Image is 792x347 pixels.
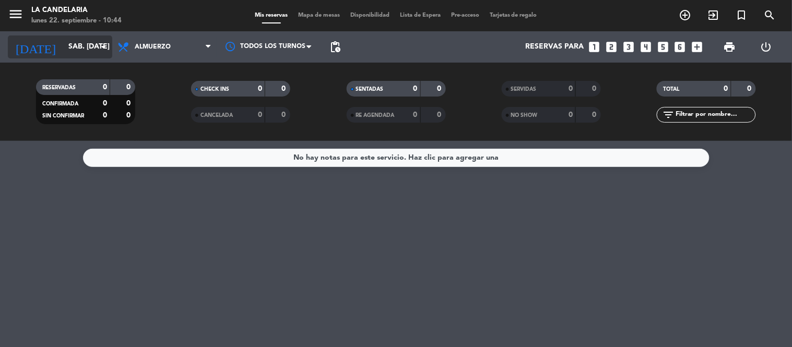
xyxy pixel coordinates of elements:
span: RESERVADAS [42,85,76,90]
strong: 0 [569,111,573,118]
input: Filtrar por nombre... [675,109,755,121]
i: arrow_drop_down [97,41,110,53]
span: print [724,41,736,53]
i: add_circle_outline [679,9,692,21]
span: Reservas para [525,43,584,51]
strong: 0 [126,83,133,91]
i: looks_4 [639,40,653,54]
span: CONFIRMADA [42,101,78,106]
span: SIN CONFIRMAR [42,113,84,118]
strong: 0 [569,85,573,92]
strong: 0 [592,111,598,118]
span: CANCELADA [200,113,233,118]
span: Lista de Espera [395,13,446,18]
strong: 0 [103,112,107,119]
i: turned_in_not [736,9,748,21]
span: pending_actions [329,41,341,53]
span: Mapa de mesas [293,13,345,18]
i: filter_list [662,109,675,121]
i: looks_6 [673,40,687,54]
strong: 0 [592,85,598,92]
strong: 0 [437,111,443,118]
i: menu [8,6,23,22]
strong: 0 [413,111,418,118]
i: looks_3 [622,40,635,54]
div: LOG OUT [748,31,784,63]
strong: 0 [126,100,133,107]
span: Tarjetas de regalo [484,13,542,18]
i: power_settings_new [760,41,772,53]
div: lunes 22. septiembre - 10:44 [31,16,122,26]
strong: 0 [258,111,262,118]
strong: 0 [126,112,133,119]
strong: 0 [103,100,107,107]
span: Pre-acceso [446,13,484,18]
strong: 0 [413,85,418,92]
i: [DATE] [8,35,63,58]
i: search [764,9,776,21]
strong: 0 [748,85,754,92]
strong: 0 [282,111,288,118]
strong: 0 [258,85,262,92]
span: TOTAL [663,87,679,92]
i: looks_two [605,40,618,54]
span: Almuerzo [135,43,171,51]
strong: 0 [103,83,107,91]
i: looks_5 [656,40,670,54]
button: menu [8,6,23,26]
i: looks_one [587,40,601,54]
strong: 0 [282,85,288,92]
i: exit_to_app [707,9,720,21]
span: NO SHOW [511,113,538,118]
span: Mis reservas [250,13,293,18]
div: LA CANDELARIA [31,5,122,16]
span: SENTADAS [356,87,384,92]
span: CHECK INS [200,87,229,92]
span: RE AGENDADA [356,113,395,118]
i: add_box [691,40,704,54]
div: No hay notas para este servicio. Haz clic para agregar una [293,152,499,164]
strong: 0 [724,85,728,92]
strong: 0 [437,85,443,92]
span: SERVIDAS [511,87,537,92]
span: Disponibilidad [345,13,395,18]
